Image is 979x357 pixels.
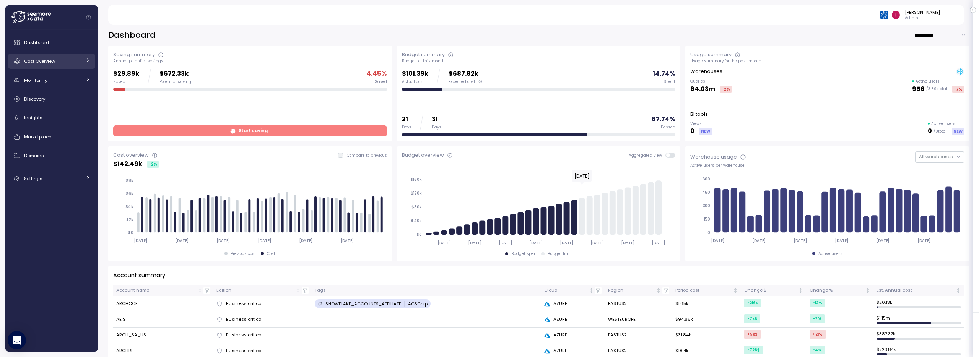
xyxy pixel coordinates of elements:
[807,285,873,296] th: Change %Not sorted
[835,238,849,243] tspan: [DATE]
[702,190,711,195] tspan: 450
[690,110,708,118] p: BI tools
[147,161,159,168] div: -2 %
[926,86,947,92] p: / 3.89k total
[877,287,955,294] div: Est. Annual cost
[449,79,475,84] span: Expected cost
[703,177,711,182] tspan: 600
[744,330,761,339] div: +5k $
[703,203,711,208] tspan: 300
[113,51,155,58] div: Saving summary
[690,153,737,161] div: Warehouse usage
[402,79,428,84] div: Actual cost
[880,11,888,19] img: 68790ce639d2d68da1992664.PNG
[733,288,738,293] div: Not sorted
[690,163,964,168] div: Active users per warehouse
[744,287,797,294] div: Change $
[315,287,538,294] div: Tags
[84,15,93,20] button: Collapse navigation
[918,238,932,243] tspan: [DATE]
[216,238,230,243] tspan: [DATE]
[113,285,214,296] th: Account nameNot sorted
[605,285,672,296] th: RegionNot sorted
[690,79,732,84] p: Queries
[873,296,964,312] td: $ 20.13k
[699,128,712,135] div: NEW
[952,128,964,135] div: NEW
[574,173,589,179] text: [DATE]
[213,285,312,296] th: EditionNot sorted
[892,11,900,19] img: ACg8ocKLuhHFaZBJRg6H14Zm3JrTaqN1bnDy5ohLcNYWE-rfMITsOg=s96-c
[544,347,602,354] div: AZURE
[239,126,268,136] span: Start saving
[116,287,196,294] div: Account name
[411,191,422,196] tspan: $120k
[8,73,95,88] a: Monitoring
[226,316,263,323] span: Business critical
[258,238,272,243] tspan: [DATE]
[810,299,825,307] div: -12 %
[952,86,964,93] div: -7 %
[711,238,724,243] tspan: [DATE]
[113,159,142,169] p: $ 142.49k
[24,77,48,83] span: Monitoring
[402,114,411,125] p: 21
[366,69,387,79] p: 4.45 %
[544,316,602,323] div: AZURE
[621,240,634,245] tspan: [DATE]
[529,240,542,245] tspan: [DATE]
[661,125,675,130] div: Passed
[912,84,925,94] p: 956
[432,125,441,130] div: Days
[511,251,538,256] div: Budget spent
[690,84,715,94] p: 64.03m
[605,312,672,328] td: WESTEUROPE
[8,129,95,144] a: Marketplace
[113,312,214,328] td: AEIS
[8,91,95,107] a: Discovery
[653,69,675,79] p: 14.74 %
[299,238,313,243] tspan: [DATE]
[664,79,675,84] div: Spent
[231,251,256,256] div: Previous cost
[905,9,940,15] div: [PERSON_NAME]
[672,285,741,296] th: Period costNot sorted
[408,301,428,307] p: ACSCorp
[416,232,422,237] tspan: $0
[411,218,422,223] tspan: $40k
[226,332,263,339] span: Business critical
[125,178,133,183] tspan: $8k
[629,153,666,158] span: Aggregated view
[560,240,573,245] tspan: [DATE]
[8,171,95,186] a: Settings
[544,287,587,294] div: Cloud
[8,331,26,349] div: Open Intercom Messenger
[794,238,807,243] tspan: [DATE]
[8,35,95,50] a: Dashboard
[544,332,602,339] div: AZURE
[865,288,870,293] div: Not sorted
[347,153,387,158] p: Compare to previous
[113,271,165,280] p: Account summary
[325,301,401,307] p: SNOWFLAKE_ACCOUNTS_AFFILIATE
[113,58,387,64] div: Annual potential savings
[375,79,387,84] div: Saved
[704,217,711,222] tspan: 150
[919,154,953,160] span: All warehouses
[810,330,826,339] div: +21 %
[873,285,964,296] th: Est. Annual costNot sorted
[8,110,95,126] a: Insights
[8,148,95,163] a: Domains
[226,347,263,354] span: Business critical
[24,175,42,182] span: Settings
[226,300,263,307] span: Business critical
[690,51,732,58] div: Usage summary
[873,312,964,328] td: $ 1.15m
[24,58,55,64] span: Cost Overview
[341,238,354,243] tspan: [DATE]
[810,287,864,294] div: Change %
[113,328,214,343] td: ARCH_SA_US
[402,51,445,58] div: Budget summary
[931,121,955,127] p: Active users
[690,68,722,75] p: Warehouses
